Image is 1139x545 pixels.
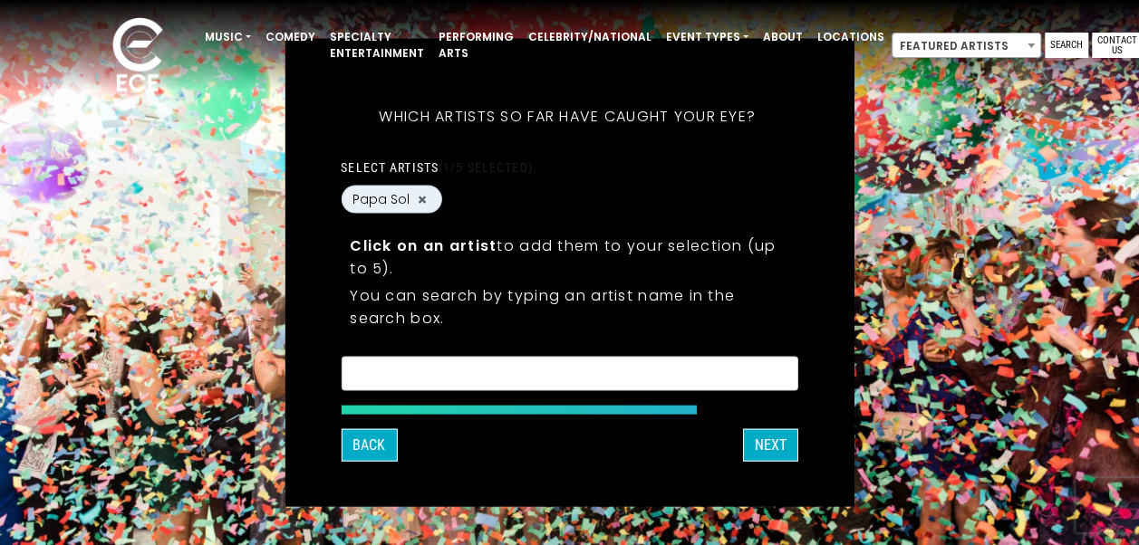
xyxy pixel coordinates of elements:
[323,22,431,69] a: Specialty Entertainment
[341,429,397,462] button: Back
[341,84,794,149] h5: Which artists so far have caught your eye?
[341,159,532,176] label: Select artists
[659,22,756,53] a: Event Types
[350,284,789,330] p: You can search by typing an artist name in the search box.
[439,160,533,175] span: (1/5 selected)
[892,33,1041,58] span: Featured Artists
[756,22,810,53] a: About
[198,22,258,53] a: Music
[258,22,323,53] a: Comedy
[415,191,430,207] button: Remove Papa Sol
[810,22,892,53] a: Locations
[350,235,497,256] strong: Click on an artist
[521,22,659,53] a: Celebrity/National
[350,234,789,280] p: to add them to your selection (up to 5).
[431,22,521,69] a: Performing Arts
[743,429,798,462] button: Next
[352,368,787,385] textarea: Search
[893,33,1040,59] span: Featured Artists
[92,13,183,100] img: ece_new_logo_whitev2-1.png
[352,190,410,209] span: Papa Sol
[1045,33,1088,58] a: Search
